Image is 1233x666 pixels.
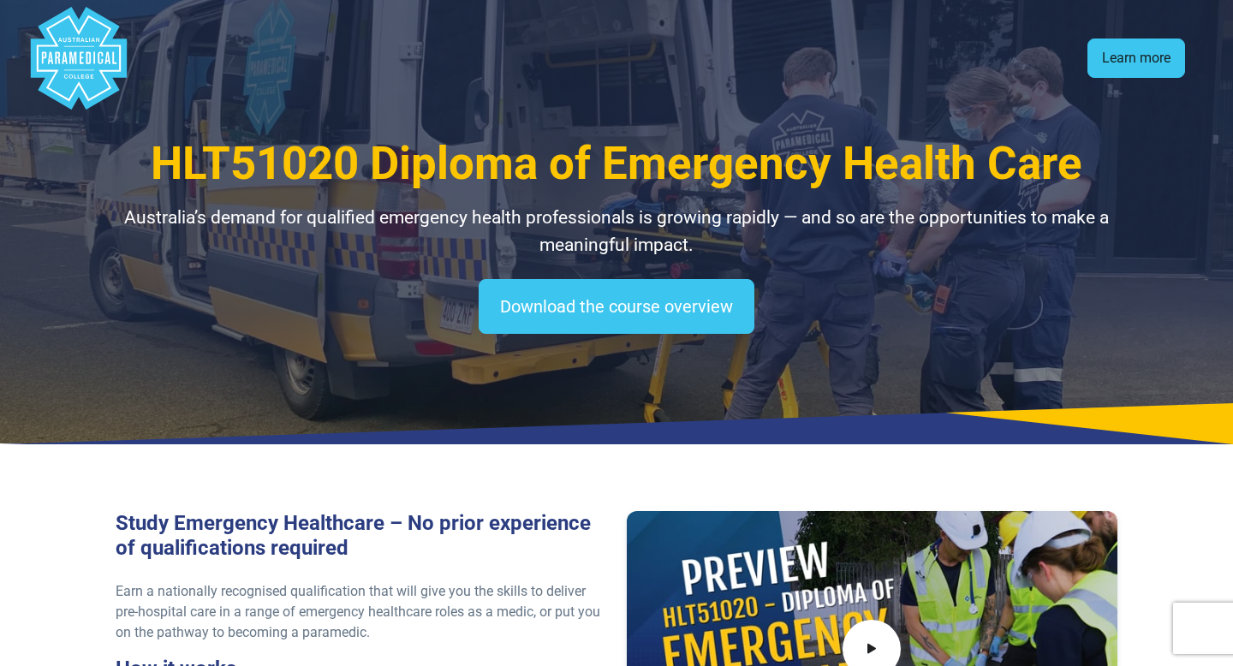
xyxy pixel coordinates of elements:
p: Earn a nationally recognised qualification that will give you the skills to deliver pre-hospital ... [116,581,606,643]
a: Download the course overview [479,279,754,334]
h3: Study Emergency Healthcare – No prior experience of qualifications required [116,511,606,561]
a: Learn more [1087,39,1185,78]
p: Australia’s demand for qualified emergency health professionals is growing rapidly — and so are t... [116,205,1117,259]
div: Australian Paramedical College [27,7,130,110]
span: HLT51020 Diploma of Emergency Health Care [151,137,1082,190]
